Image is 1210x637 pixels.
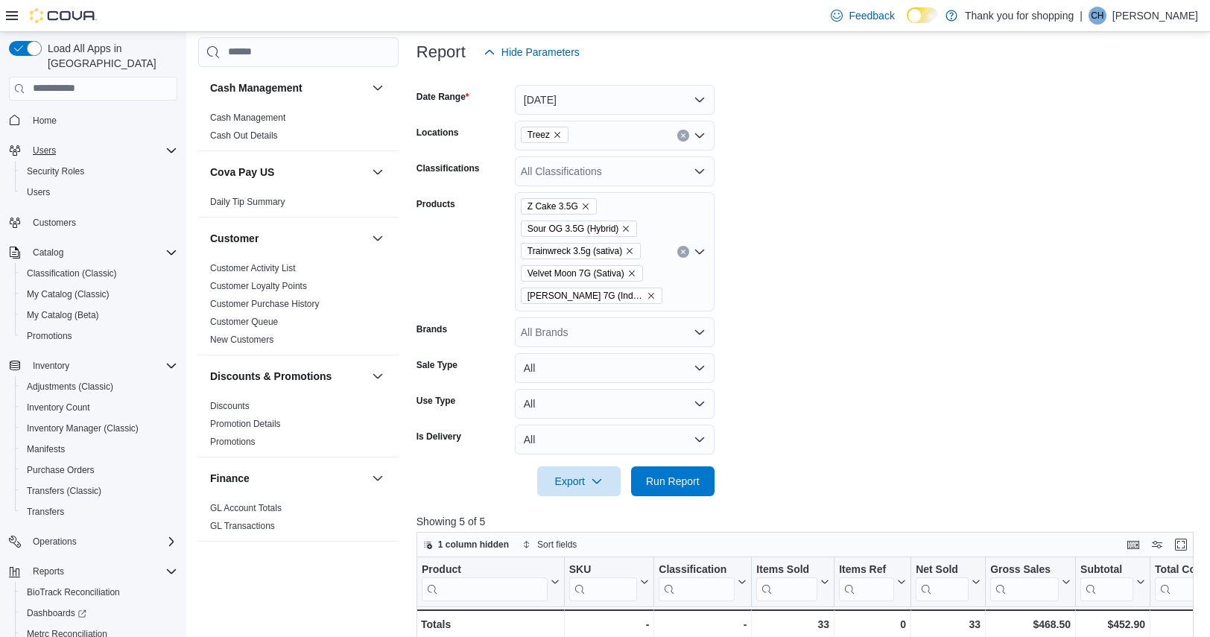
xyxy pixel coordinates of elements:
[21,419,145,437] a: Inventory Manager (Classic)
[537,539,577,551] span: Sort fields
[416,359,457,371] label: Sale Type
[916,562,969,600] div: Net Sold
[27,111,177,130] span: Home
[27,214,82,232] a: Customers
[21,327,78,345] a: Promotions
[27,533,83,551] button: Operations
[416,431,461,443] label: Is Delivery
[210,335,273,345] a: New Customers
[210,281,307,291] a: Customer Loyalty Points
[21,440,71,458] a: Manifests
[21,378,177,396] span: Adjustments (Classic)
[515,389,715,419] button: All
[990,562,1059,600] div: Gross Sales
[659,615,747,633] div: -
[625,247,634,256] button: Remove Trainwreck 3.5g (sativa) from selection in this group
[21,285,115,303] a: My Catalog (Classic)
[21,378,119,396] a: Adjustments (Classic)
[27,309,99,321] span: My Catalog (Beta)
[42,41,177,71] span: Load All Apps in [GEOGRAPHIC_DATA]
[1080,615,1145,633] div: $452.90
[369,367,387,385] button: Discounts & Promotions
[27,330,72,342] span: Promotions
[15,397,183,418] button: Inventory Count
[21,440,177,458] span: Manifests
[369,229,387,247] button: Customer
[210,521,275,531] a: GL Transactions
[521,198,597,215] span: Z Cake 3.5G
[210,130,278,142] span: Cash Out Details
[1080,562,1133,577] div: Subtotal
[694,130,706,142] button: Open list of options
[646,474,700,489] span: Run Report
[33,217,76,229] span: Customers
[416,43,466,61] h3: Report
[990,562,1071,600] button: Gross Sales
[21,162,90,180] a: Security Roles
[27,165,84,177] span: Security Roles
[21,399,177,416] span: Inventory Count
[1080,562,1145,600] button: Subtotal
[416,91,469,103] label: Date Range
[210,418,281,430] span: Promotion Details
[21,604,177,622] span: Dashboards
[210,369,332,384] h3: Discounts & Promotions
[422,562,560,600] button: Product
[528,127,550,142] span: Treez
[15,603,183,624] a: Dashboards
[916,562,981,600] button: Net Sold
[756,615,829,633] div: 33
[15,182,183,203] button: Users
[965,7,1074,25] p: Thank you for shopping
[15,284,183,305] button: My Catalog (Classic)
[15,326,183,346] button: Promotions
[1148,536,1166,554] button: Display options
[27,381,113,393] span: Adjustments (Classic)
[210,196,285,208] span: Daily Tip Summary
[15,161,183,182] button: Security Roles
[515,425,715,454] button: All
[3,355,183,376] button: Inventory
[27,244,69,262] button: Catalog
[21,264,177,282] span: Classification (Classic)
[839,562,906,600] button: Items Ref
[27,607,86,619] span: Dashboards
[21,264,123,282] a: Classification (Classic)
[3,561,183,582] button: Reports
[210,419,281,429] a: Promotion Details
[21,583,126,601] a: BioTrack Reconciliation
[15,460,183,481] button: Purchase Orders
[515,85,715,115] button: [DATE]
[369,469,387,487] button: Finance
[210,299,320,309] a: Customer Purchase History
[528,266,624,281] span: Velvet Moon 7G (Sativa)
[27,244,177,262] span: Catalog
[528,288,644,303] span: [PERSON_NAME] 7G (Indica)
[21,306,105,324] a: My Catalog (Beta)
[416,395,455,407] label: Use Type
[546,466,612,496] span: Export
[839,562,894,577] div: Items Ref
[210,502,282,514] span: GL Account Totals
[210,197,285,207] a: Daily Tip Summary
[553,130,562,139] button: Remove Treez from selection in this group
[916,562,969,577] div: Net Sold
[528,244,622,259] span: Trainwreck 3.5g (sativa)
[210,317,278,327] a: Customer Queue
[15,376,183,397] button: Adjustments (Classic)
[15,305,183,326] button: My Catalog (Beta)
[210,369,366,384] button: Discounts & Promotions
[756,562,817,577] div: Items Sold
[990,562,1059,577] div: Gross Sales
[21,503,70,521] a: Transfers
[501,45,580,60] span: Hide Parameters
[27,586,120,598] span: BioTrack Reconciliation
[198,109,399,150] div: Cash Management
[27,464,95,476] span: Purchase Orders
[33,360,69,372] span: Inventory
[1080,7,1083,25] p: |
[27,142,177,159] span: Users
[677,246,689,258] button: Clear input
[210,316,278,328] span: Customer Queue
[210,280,307,292] span: Customer Loyalty Points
